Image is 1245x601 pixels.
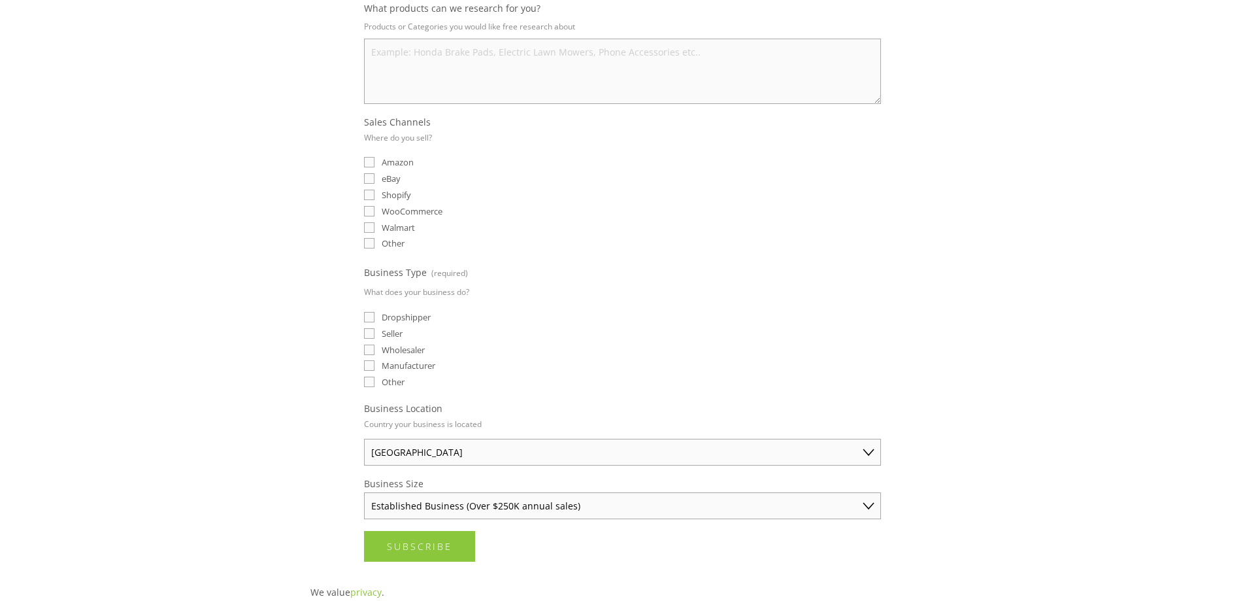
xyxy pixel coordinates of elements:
span: Business Type [364,266,427,279]
input: Other [364,238,374,249]
input: Amazon [364,157,374,167]
span: Business Location [364,402,442,415]
input: Manufacturer [364,360,374,371]
p: Products or Categories you would like free research about [364,17,881,36]
input: Other [364,377,374,387]
p: Where do you sell? [364,128,432,147]
span: Wholesaler [382,344,425,356]
input: Seller [364,328,374,339]
select: Business Size [364,492,881,519]
span: Manufacturer [382,360,435,371]
span: Other [382,376,405,388]
span: Dropshipper [382,311,431,323]
span: Seller [382,328,403,339]
span: eBay [382,173,401,184]
input: Shopify [364,190,374,200]
p: We value . [310,584,935,600]
input: Walmart [364,222,374,233]
p: What does your business do? [364,283,469,301]
input: Dropshipper [364,312,374,322]
span: Walmart [382,222,415,233]
span: Amazon [382,156,414,168]
input: WooCommerce [364,206,374,216]
span: WooCommerce [382,205,442,217]
select: Business Location [364,439,881,466]
span: What products can we research for you? [364,2,540,14]
a: privacy [350,586,382,598]
span: Shopify [382,189,411,201]
span: Subscribe [387,540,452,553]
span: Other [382,237,405,249]
span: Business Size [364,477,423,490]
span: (required) [431,264,468,283]
p: Country your business is located [364,415,482,434]
span: Sales Channels [364,116,431,128]
input: eBay [364,173,374,184]
button: SubscribeSubscribe [364,531,475,562]
input: Wholesaler [364,345,374,355]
